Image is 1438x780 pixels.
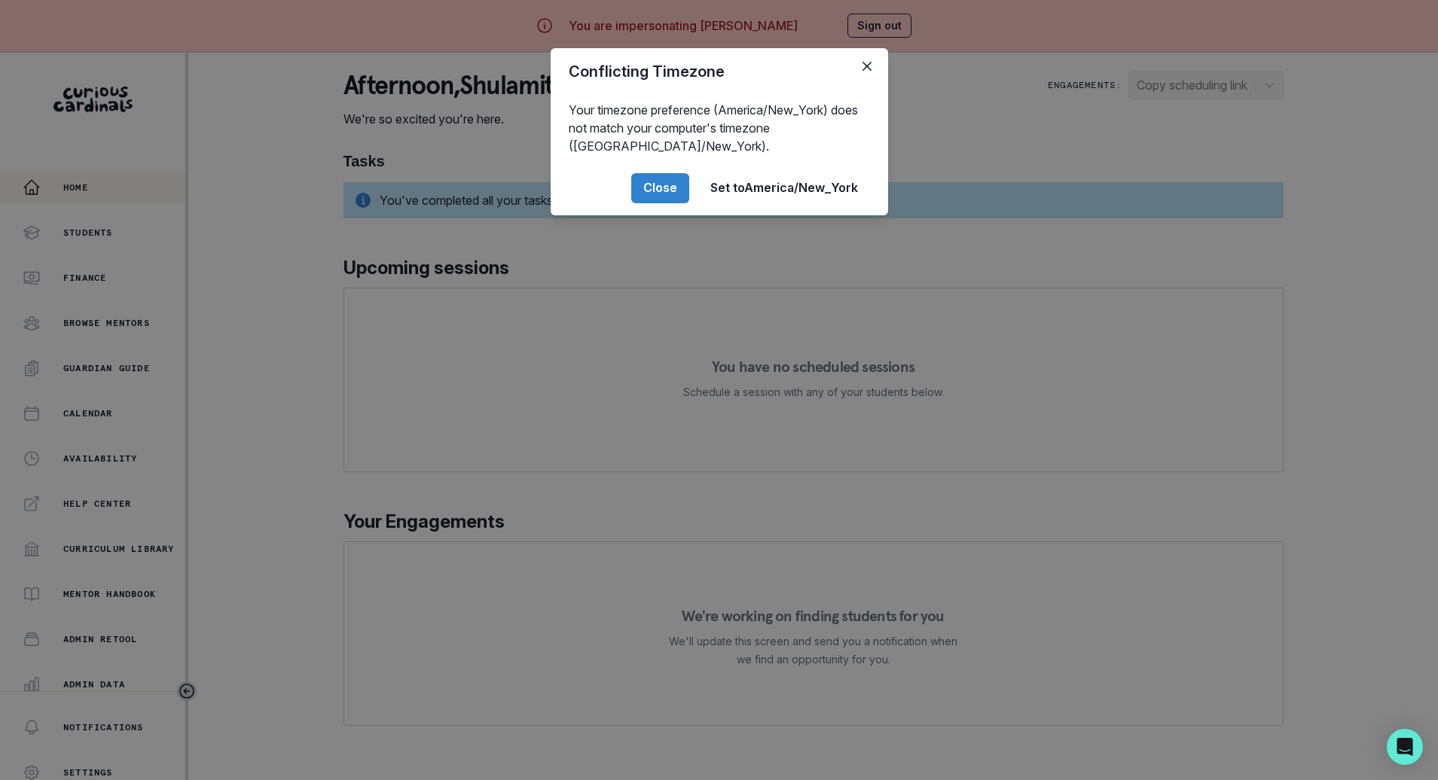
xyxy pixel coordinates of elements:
[698,173,870,203] button: Set toAmerica/New_York
[855,54,879,78] button: Close
[551,95,888,161] div: Your timezone preference (America/New_York) does not match your computer's timezone ([GEOGRAPHIC_...
[631,173,689,203] button: Close
[551,48,888,95] header: Conflicting Timezone
[1387,729,1423,765] div: Open Intercom Messenger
